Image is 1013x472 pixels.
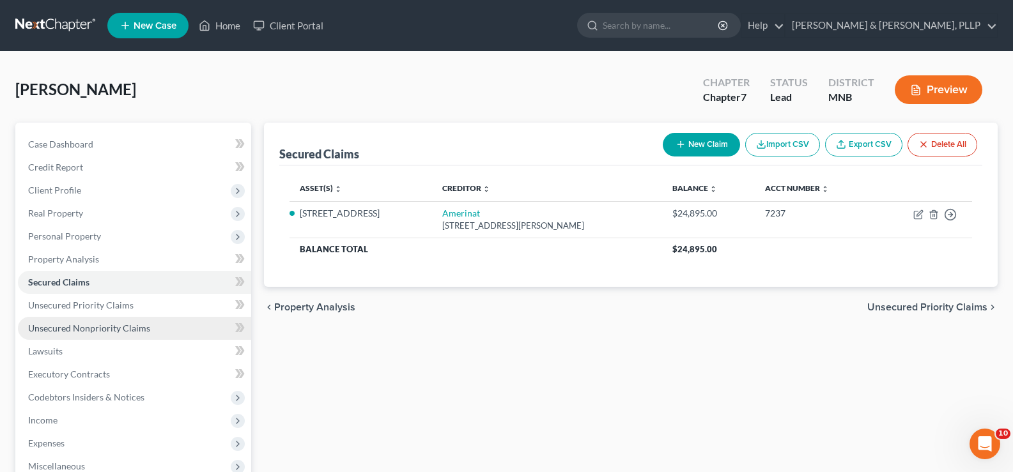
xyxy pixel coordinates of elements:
[28,162,83,172] span: Credit Report
[745,133,820,156] button: Import CSV
[483,185,490,193] i: unfold_more
[28,185,81,195] span: Client Profile
[765,207,864,220] div: 7237
[28,277,89,287] span: Secured Claims
[15,80,136,98] span: [PERSON_NAME]
[828,75,874,90] div: District
[192,14,247,37] a: Home
[987,302,998,312] i: chevron_right
[663,133,740,156] button: New Claim
[28,438,65,448] span: Expenses
[28,369,110,379] span: Executory Contracts
[264,302,355,312] button: chevron_left Property Analysis
[828,90,874,105] div: MNB
[28,461,85,471] span: Miscellaneous
[770,75,808,90] div: Status
[274,302,355,312] span: Property Analysis
[18,317,251,340] a: Unsecured Nonpriority Claims
[18,133,251,156] a: Case Dashboard
[18,271,251,294] a: Secured Claims
[703,75,750,90] div: Chapter
[821,185,829,193] i: unfold_more
[28,323,150,333] span: Unsecured Nonpriority Claims
[334,185,342,193] i: unfold_more
[300,183,342,193] a: Asset(s) unfold_more
[28,231,101,241] span: Personal Property
[247,14,330,37] a: Client Portal
[264,302,274,312] i: chevron_left
[442,183,490,193] a: Creditor unfold_more
[28,300,134,310] span: Unsecured Priority Claims
[672,183,717,193] a: Balance unfold_more
[709,185,717,193] i: unfold_more
[867,302,987,312] span: Unsecured Priority Claims
[18,340,251,363] a: Lawsuits
[18,363,251,386] a: Executory Contracts
[672,244,717,254] span: $24,895.00
[290,238,662,261] th: Balance Total
[996,429,1010,439] span: 10
[770,90,808,105] div: Lead
[741,14,784,37] a: Help
[442,208,480,218] a: Amerinat
[134,21,176,31] span: New Case
[825,133,902,156] a: Export CSV
[895,75,982,104] button: Preview
[603,13,720,37] input: Search by name...
[28,346,63,356] span: Lawsuits
[28,415,58,425] span: Income
[741,91,746,103] span: 7
[18,248,251,271] a: Property Analysis
[785,14,997,37] a: [PERSON_NAME] & [PERSON_NAME], PLLP
[300,207,422,220] li: [STREET_ADDRESS]
[970,429,1000,459] iframe: Intercom live chat
[442,220,652,232] div: [STREET_ADDRESS][PERSON_NAME]
[28,392,144,402] span: Codebtors Insiders & Notices
[28,254,99,264] span: Property Analysis
[908,133,977,156] button: Delete All
[18,294,251,317] a: Unsecured Priority Claims
[28,139,93,149] span: Case Dashboard
[867,302,998,312] button: Unsecured Priority Claims chevron_right
[765,183,829,193] a: Acct Number unfold_more
[279,146,359,162] div: Secured Claims
[28,208,83,218] span: Real Property
[672,207,745,220] div: $24,895.00
[18,156,251,179] a: Credit Report
[703,90,750,105] div: Chapter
